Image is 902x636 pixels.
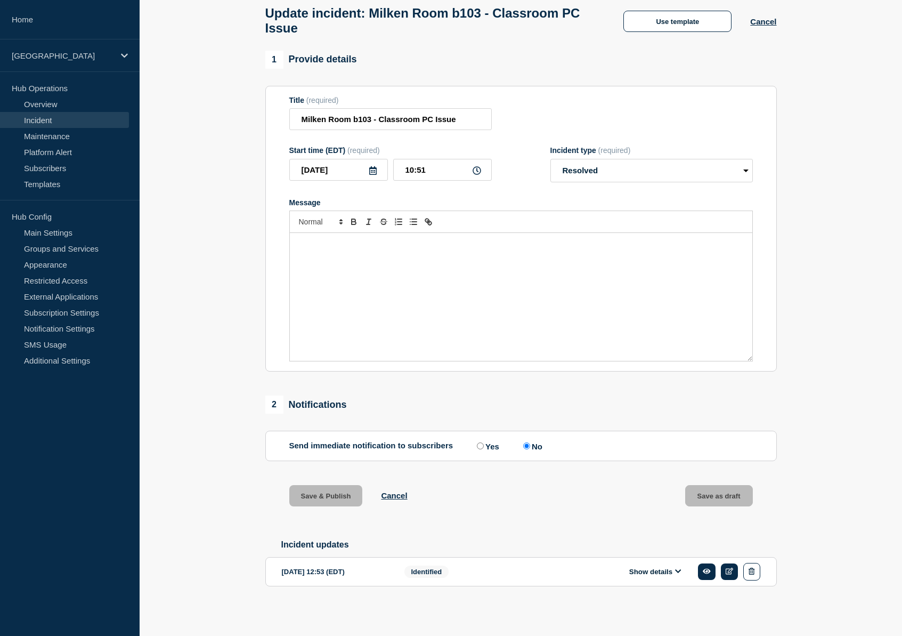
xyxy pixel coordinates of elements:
button: Toggle strikethrough text [376,215,391,228]
h2: Incident updates [281,540,777,550]
button: Show details [626,567,685,576]
select: Incident type [550,159,753,182]
input: No [523,442,530,449]
button: Toggle bulleted list [406,215,421,228]
span: (required) [598,146,631,155]
div: Title [289,96,492,104]
button: Use template [623,11,732,32]
p: Send immediate notification to subscribers [289,441,453,451]
button: Save & Publish [289,485,363,506]
span: (required) [347,146,380,155]
div: Start time (EDT) [289,146,492,155]
input: YYYY-MM-DD [289,159,388,181]
input: Title [289,108,492,130]
div: Notifications [265,396,347,414]
div: Message [289,198,753,207]
button: Cancel [750,17,776,26]
button: Cancel [381,491,407,500]
span: 2 [265,396,283,414]
div: Message [290,233,752,361]
button: Toggle ordered list [391,215,406,228]
label: No [521,441,542,451]
div: [DATE] 12:53 (EDT) [282,563,388,581]
span: Identified [404,566,449,578]
span: (required) [306,96,339,104]
div: Provide details [265,51,357,69]
input: HH:MM [393,159,492,181]
label: Yes [474,441,499,451]
span: Font size [294,215,346,228]
p: [GEOGRAPHIC_DATA] [12,51,114,60]
button: Save as draft [685,485,753,506]
div: Send immediate notification to subscribers [289,441,753,451]
div: Incident type [550,146,753,155]
button: Toggle bold text [346,215,361,228]
input: Yes [477,442,484,449]
button: Toggle link [421,215,436,228]
button: Toggle italic text [361,215,376,228]
h1: Update incident: Milken Room b103 - Classroom PC Issue [265,6,605,36]
span: 1 [265,51,283,69]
